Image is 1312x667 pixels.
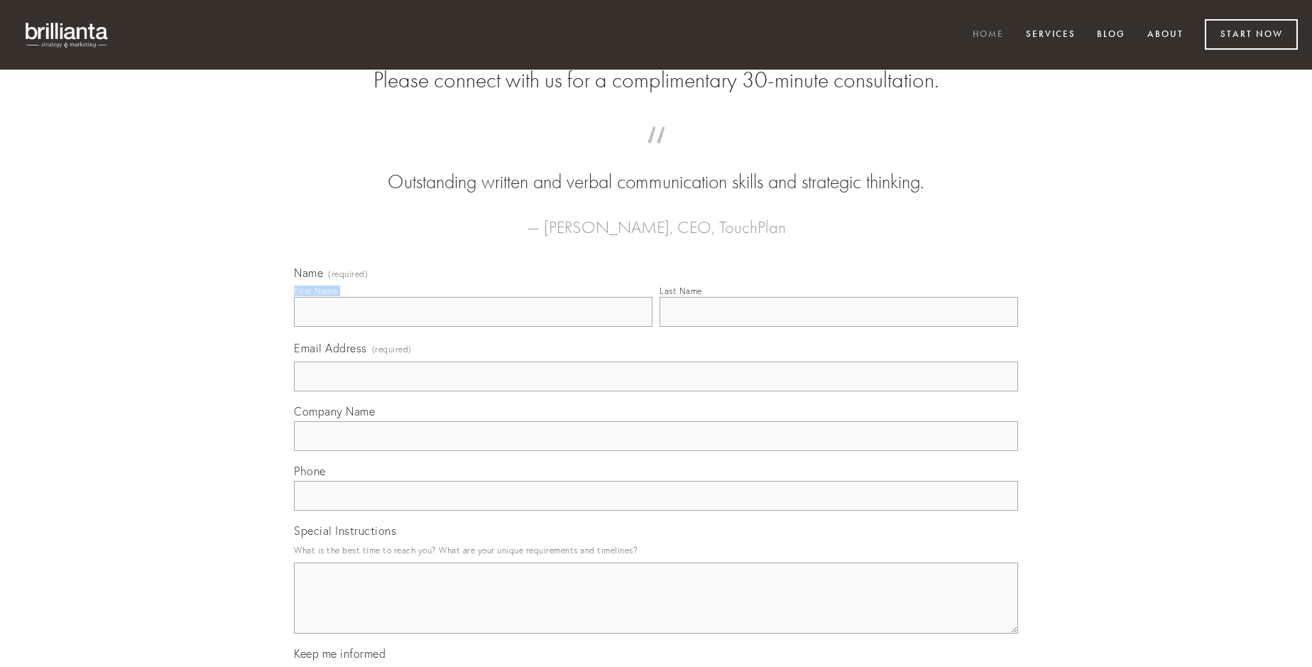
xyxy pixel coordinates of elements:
[294,341,367,355] span: Email Address
[294,67,1018,94] h2: Please connect with us for a complimentary 30-minute consultation.
[660,286,702,296] div: Last Name
[294,646,386,661] span: Keep me informed
[1088,23,1135,47] a: Blog
[294,524,396,538] span: Special Instructions
[14,14,121,55] img: brillianta - research, strategy, marketing
[1205,19,1298,50] a: Start Now
[1138,23,1193,47] a: About
[294,464,326,478] span: Phone
[372,340,412,359] span: (required)
[317,141,995,196] blockquote: Outstanding written and verbal communication skills and strategic thinking.
[294,266,323,280] span: Name
[294,404,375,418] span: Company Name
[1017,23,1085,47] a: Services
[294,541,1018,560] p: What is the best time to reach you? What are your unique requirements and timelines?
[294,286,337,296] div: First Name
[317,196,995,242] figcaption: — [PERSON_NAME], CEO, TouchPlan
[317,141,995,168] span: “
[963,23,1013,47] a: Home
[328,270,368,278] span: (required)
